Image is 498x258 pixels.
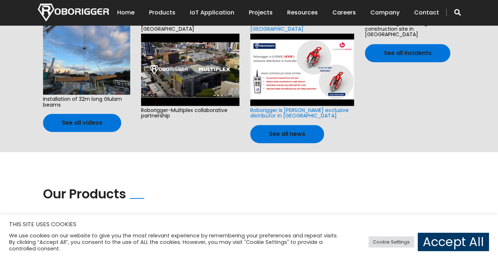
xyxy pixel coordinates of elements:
a: See all incidents [365,44,450,62]
a: See all videos [43,114,121,132]
a: Products [149,1,175,24]
span: Roborigger-Multiplex collaborative partnership [141,106,240,121]
img: e6f0d910-cd76-44a6-a92d-b5ff0f84c0aa-2.jpg [43,22,130,95]
a: Careers [332,1,356,24]
span: Installation of 32m long Glulam beams [43,95,130,109]
a: IoT Application [190,1,234,24]
a: See all news [250,125,324,143]
a: Cookie Settings [369,236,414,248]
div: We use cookies on our website to give you the most relevant experience by remembering your prefer... [9,232,345,252]
img: hqdefault.jpg [141,34,240,106]
img: Nortech [38,4,109,21]
a: Company [370,1,400,24]
a: Roborigger is [PERSON_NAME] exclusive distributor in [GEOGRAPHIC_DATA] [250,107,348,119]
a: Resources [287,1,318,24]
h5: THIS SITE USES COOKIES [9,220,489,229]
a: Home [117,1,135,24]
a: Contact [414,1,439,24]
h2: Our Products [43,186,126,202]
span: Worker entagled in a tagline in a construction site in [GEOGRAPHIC_DATA] [365,19,454,39]
a: Projects [249,1,273,24]
a: Accept All [418,233,489,251]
